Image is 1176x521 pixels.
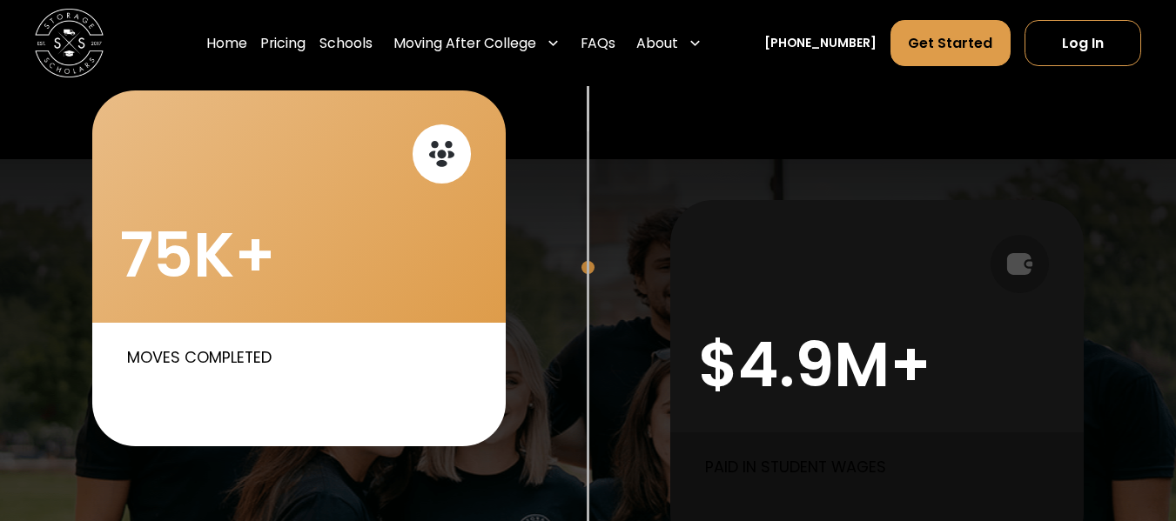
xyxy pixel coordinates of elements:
[393,33,536,54] div: Moving After College
[1025,20,1141,66] a: Log In
[127,346,480,370] p: Moves completed
[120,218,276,292] div: 75K+
[319,19,373,67] a: Schools
[629,19,709,67] div: About
[386,19,567,67] div: Moving After College
[764,34,877,52] a: [PHONE_NUMBER]
[581,19,615,67] a: FAQs
[705,456,1058,479] p: Paid in Student Wages
[698,328,931,402] div: $4.9M+
[260,19,306,67] a: Pricing
[35,9,104,77] img: Storage Scholars main logo
[890,20,1011,66] a: Get Started
[206,19,247,67] a: Home
[636,33,678,54] div: About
